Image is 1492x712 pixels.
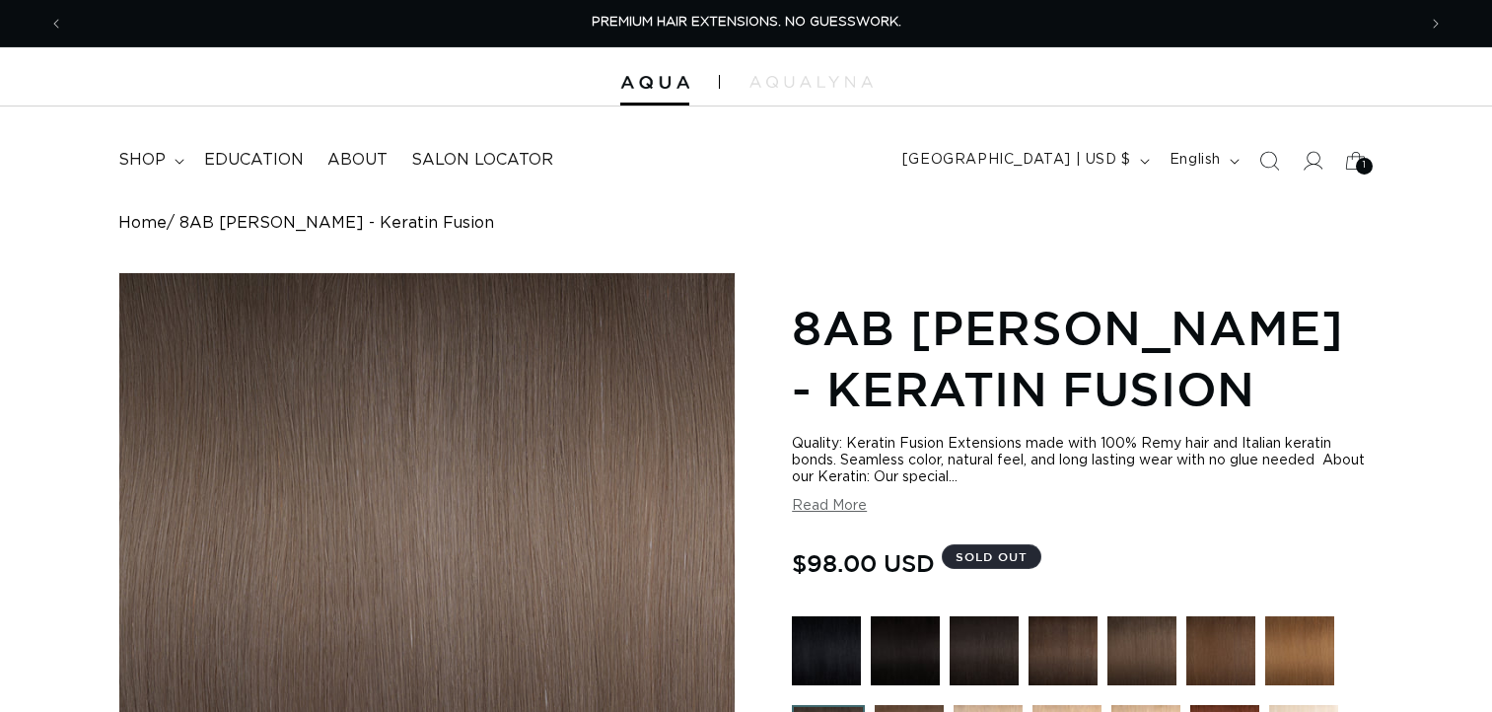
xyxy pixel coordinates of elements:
button: [GEOGRAPHIC_DATA] | USD $ [890,142,1158,179]
summary: Search [1247,139,1291,182]
a: 4 Medium Brown - Keratin Fusion [1186,616,1255,695]
a: 6 Light Brown - Keratin Fusion [1265,616,1334,695]
button: Next announcement [1414,5,1457,42]
a: Education [192,138,316,182]
img: 4AB Medium Ash Brown - Keratin Fusion [1107,616,1176,685]
span: $98.00 USD [792,544,935,582]
span: Salon Locator [411,150,553,171]
span: PREMIUM HAIR EXTENSIONS. NO GUESSWORK. [592,16,901,29]
summary: shop [107,138,192,182]
img: 1 Black - Keratin Fusion [792,616,861,685]
img: 1N Natural Black - Keratin Fusion [871,616,940,685]
a: 2 Dark Brown - Keratin Fusion [1029,616,1098,695]
img: 4 Medium Brown - Keratin Fusion [1186,616,1255,685]
span: Education [204,150,304,171]
img: 6 Light Brown - Keratin Fusion [1265,616,1334,685]
a: 1 Black - Keratin Fusion [792,616,861,695]
a: Salon Locator [399,138,565,182]
span: [GEOGRAPHIC_DATA] | USD $ [902,150,1131,171]
span: shop [118,150,166,171]
img: aqualyna.com [749,76,873,88]
span: About [327,150,388,171]
span: Sold out [942,544,1041,569]
div: Quality: Keratin Fusion Extensions made with 100% Remy hair and Italian keratin bonds. Seamless c... [792,436,1374,486]
a: Home [118,214,167,233]
span: 1 [1363,158,1367,175]
span: English [1170,150,1221,171]
a: 4AB Medium Ash Brown - Keratin Fusion [1107,616,1176,695]
button: Read More [792,498,867,515]
a: 1B Soft Black - Keratin Fusion [950,616,1019,695]
a: About [316,138,399,182]
img: Aqua Hair Extensions [620,76,689,90]
button: English [1158,142,1247,179]
span: 8AB [PERSON_NAME] - Keratin Fusion [179,214,494,233]
button: Previous announcement [35,5,78,42]
img: 1B Soft Black - Keratin Fusion [950,616,1019,685]
h1: 8AB [PERSON_NAME] - Keratin Fusion [792,297,1374,420]
nav: breadcrumbs [118,214,1374,233]
a: 1N Natural Black - Keratin Fusion [871,616,940,695]
img: 2 Dark Brown - Keratin Fusion [1029,616,1098,685]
